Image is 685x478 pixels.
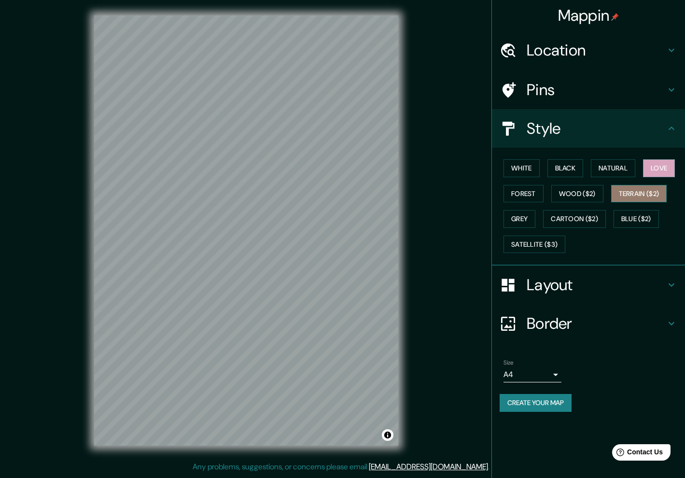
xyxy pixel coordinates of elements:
div: Location [492,31,685,70]
div: Pins [492,70,685,109]
button: Blue ($2) [614,210,659,228]
button: Toggle attribution [382,429,393,441]
button: White [503,159,540,177]
h4: Style [527,119,666,138]
h4: Pins [527,80,666,99]
button: Wood ($2) [551,185,603,203]
button: Cartoon ($2) [543,210,606,228]
div: Layout [492,266,685,304]
div: Border [492,304,685,343]
label: Size [503,359,514,367]
a: [EMAIL_ADDRESS][DOMAIN_NAME] [369,462,488,472]
div: Style [492,109,685,148]
h4: Layout [527,275,666,295]
iframe: Help widget launcher [599,440,674,467]
button: Satellite ($3) [503,236,565,253]
canvas: Map [94,15,398,446]
button: Create your map [500,394,572,412]
button: Forest [503,185,544,203]
button: Love [643,159,675,177]
div: . [491,461,493,473]
button: Natural [591,159,635,177]
button: Terrain ($2) [611,185,667,203]
h4: Location [527,41,666,60]
button: Grey [503,210,535,228]
img: pin-icon.png [611,13,619,21]
div: A4 [503,367,561,382]
h4: Border [527,314,666,333]
div: . [489,461,491,473]
h4: Mappin [558,6,619,25]
button: Black [547,159,584,177]
p: Any problems, suggestions, or concerns please email . [193,461,489,473]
